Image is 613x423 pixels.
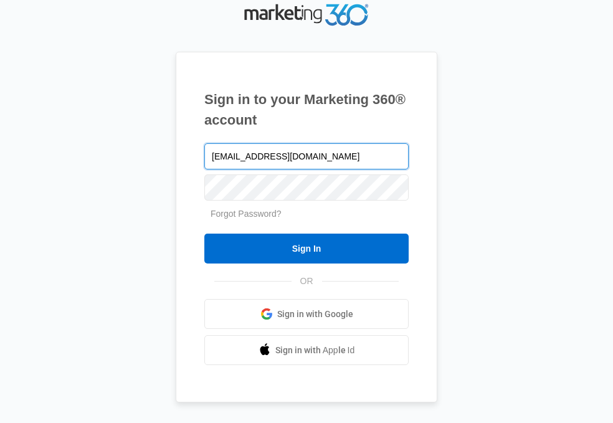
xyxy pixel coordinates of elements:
[275,344,355,357] span: Sign in with Apple Id
[211,209,282,219] a: Forgot Password?
[204,234,409,264] input: Sign In
[277,308,353,321] span: Sign in with Google
[204,335,409,365] a: Sign in with Apple Id
[204,143,409,169] input: Email
[292,275,322,288] span: OR
[204,89,409,130] h1: Sign in to your Marketing 360® account
[204,299,409,329] a: Sign in with Google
